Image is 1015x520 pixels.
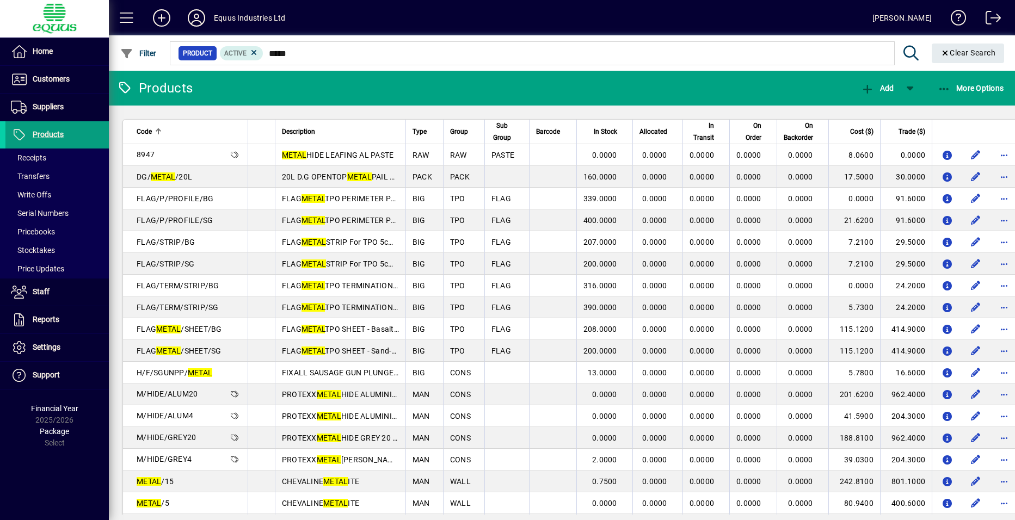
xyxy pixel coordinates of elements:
span: FLAG/TERM/STRIP/SG [137,303,219,312]
button: Clear [932,44,1005,63]
span: FLAG [491,216,511,225]
td: 39.0300 [828,449,880,471]
button: Edit [967,190,985,207]
span: 0.0000 [736,303,761,312]
span: FLAG TPO TERMINATION STRIP - 7cm x 2M (Basalt) [282,281,486,290]
span: PROTEXX HIDE ALUMINIUM [282,412,404,420]
span: TPO [450,238,465,246]
span: 0.0000 [690,151,715,159]
span: 0.0000 [642,303,667,312]
span: Description [282,126,315,138]
span: 0.0000 [690,238,715,246]
a: Price Updates [5,259,109,278]
span: Sub Group [491,120,513,144]
span: 0.0000 [642,412,667,420]
a: Settings [5,334,109,361]
span: RAW [413,151,429,159]
button: More options [995,342,1013,360]
td: 91.6000 [880,188,932,209]
button: Edit [967,277,985,294]
em: METAL [317,390,341,399]
span: FLAG/P/PROFILE/SG [137,216,213,225]
div: Barcode [536,126,570,138]
span: 0.0000 [736,194,761,203]
span: Write Offs [11,190,51,199]
div: [PERSON_NAME] [872,9,932,27]
span: 0.0000 [690,281,715,290]
a: Pricebooks [5,222,109,241]
span: 0.0000 [592,412,617,420]
span: 0.0000 [690,346,715,355]
span: 0.0000 [788,455,813,464]
button: Edit [967,473,985,490]
button: More options [995,146,1013,164]
span: FIXALL SAUSAGE GUN PLUNGER PAD - [282,368,444,377]
span: 0.0000 [788,303,813,312]
span: 0.0000 [736,325,761,333]
button: Edit [967,451,985,468]
span: 0.0000 [690,216,715,225]
span: FLAG [491,346,511,355]
td: 21.6200 [828,209,880,231]
span: BIG [413,346,426,355]
span: Reports [33,315,59,324]
span: 207.0000 [583,238,617,246]
span: TPO [450,194,465,203]
em: METAL [302,303,325,312]
span: TPO [450,346,465,355]
td: 8.0600 [828,144,880,166]
span: 0.0000 [736,368,761,377]
button: Add [858,78,896,98]
span: CONS [450,412,471,420]
button: Add [144,8,179,28]
span: 0.0000 [788,390,813,399]
span: TPO [450,216,465,225]
span: 0.0000 [592,151,617,159]
span: More Options [938,84,1004,92]
span: 0.0000 [788,434,813,442]
span: 0.0000 [592,434,617,442]
a: Logout [977,2,1001,38]
span: CONS [450,368,471,377]
button: More options [995,473,1013,490]
span: 0.0000 [736,151,761,159]
button: Edit [967,146,985,164]
span: 0.0000 [642,390,667,399]
span: 339.0000 [583,194,617,203]
span: 0.0000 [642,259,667,268]
span: BIG [413,325,426,333]
span: 0.0000 [690,303,715,312]
span: PASTE [491,151,514,159]
button: More Options [935,78,1007,98]
button: Edit [967,320,985,338]
button: More options [995,386,1013,403]
span: FLAG /SHEET/SG [137,346,222,355]
em: METAL [317,412,341,420]
span: FLAG [491,325,511,333]
em: METAL [302,281,325,290]
td: 242.8100 [828,471,880,492]
span: 0.0000 [642,346,667,355]
div: Sub Group [491,120,522,144]
span: FLAG [491,259,511,268]
button: Edit [967,299,985,316]
div: Code [137,126,241,138]
span: TPO [450,303,465,312]
span: Clear Search [940,48,996,57]
td: 17.5000 [828,166,880,188]
div: On Order [736,120,771,144]
em: METAL [302,238,326,246]
span: Package [40,427,69,436]
span: FLAG /SHEET/BG [137,325,222,333]
button: More options [995,320,1013,338]
span: Serial Numbers [11,209,69,218]
button: Edit [967,168,985,185]
span: FLAG [491,281,511,290]
em: METAL [282,151,306,159]
span: 0.0000 [788,172,813,181]
span: 0.0000 [736,455,761,464]
span: 160.0000 [583,172,617,181]
td: 201.6200 [828,383,880,405]
span: BIG [413,281,426,290]
button: More options [995,190,1013,207]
